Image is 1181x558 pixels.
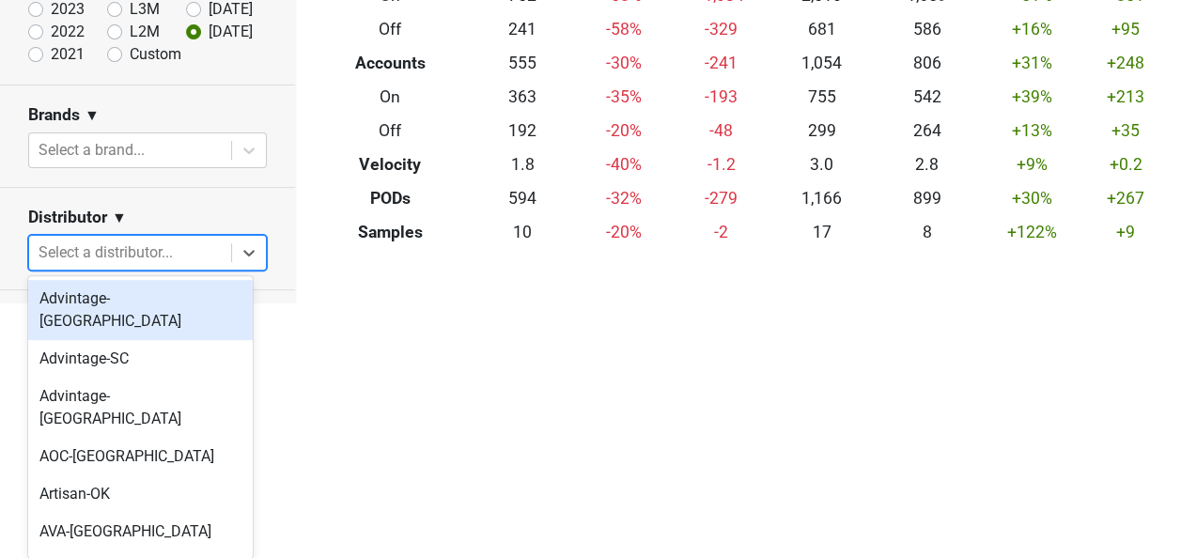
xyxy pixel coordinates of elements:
td: -20 % [575,114,673,147]
td: 299 [769,114,875,147]
div: Advintage-[GEOGRAPHIC_DATA] [28,280,253,340]
td: +213 [1084,81,1167,115]
td: +9 [1084,215,1167,249]
label: [DATE] [209,21,253,43]
td: +122 % [979,215,1084,249]
td: 681 [769,13,875,47]
td: -329 [673,13,769,47]
td: +30 % [979,181,1084,215]
th: Velocity [310,147,470,181]
th: PODs [310,181,470,215]
td: 8 [874,215,979,249]
h3: Distributor [28,208,107,227]
span: ▼ [85,104,100,127]
td: -48 [673,114,769,147]
td: 555 [470,47,575,81]
h3: Brands [28,105,80,125]
td: -20 % [575,215,673,249]
td: -58 % [575,13,673,47]
div: Advintage-[GEOGRAPHIC_DATA] [28,378,253,438]
td: 2.8 [874,147,979,181]
div: AVA-[GEOGRAPHIC_DATA] [28,513,253,550]
td: +9 % [979,147,1084,181]
td: 1,054 [769,47,875,81]
td: -241 [673,47,769,81]
th: Samples [310,215,470,249]
td: +13 % [979,114,1084,147]
td: -1.2 [673,147,769,181]
td: 755 [769,81,875,115]
td: 3.0 [769,147,875,181]
td: 586 [874,13,979,47]
td: -40 % [575,147,673,181]
td: 264 [874,114,979,147]
td: -193 [673,81,769,115]
td: +0.2 [1084,147,1167,181]
label: Custom [130,43,181,66]
td: 594 [470,181,575,215]
td: +31 % [979,47,1084,81]
td: -30 % [575,47,673,81]
th: Brand Depletions [DATE] [674,296,979,330]
th: Accounts [310,47,470,81]
th: On [310,81,470,115]
td: -2 [673,215,769,249]
td: +267 [1084,181,1167,215]
td: -32 % [575,181,673,215]
td: 1.8 [470,147,575,181]
td: +16 % [979,13,1084,47]
td: -35 % [575,81,673,115]
td: 10 [470,215,575,249]
td: +95 [1084,13,1167,47]
td: +248 [1084,47,1167,81]
label: 2021 [51,43,85,66]
td: 17 [769,215,875,249]
td: 899 [874,181,979,215]
th: Off [310,114,470,147]
td: -279 [673,181,769,215]
td: 1,166 [769,181,875,215]
label: 2022 [51,21,85,43]
div: Advintage-SC [28,340,253,378]
span: ▼ [112,207,127,229]
td: 806 [874,47,979,81]
td: 192 [470,114,575,147]
td: 542 [874,81,979,115]
div: AOC-[GEOGRAPHIC_DATA] [28,438,253,475]
td: +39 % [979,81,1084,115]
th: Off [310,13,470,47]
label: L2M [130,21,160,43]
td: 363 [470,81,575,115]
td: +35 [1084,114,1167,147]
td: 241 [470,13,575,47]
img: filter [316,301,346,331]
div: Artisan-OK [28,475,253,513]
